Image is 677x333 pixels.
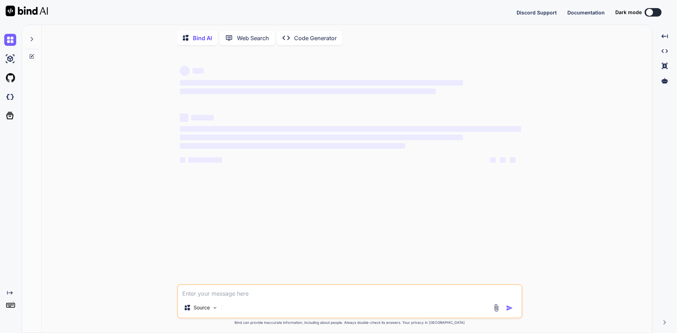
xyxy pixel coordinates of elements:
img: githubLight [4,72,16,84]
span: ‌ [180,80,463,86]
img: Bind AI [6,6,48,16]
span: Discord Support [517,10,557,16]
img: chat [4,34,16,46]
span: ‌ [180,126,521,132]
p: Web Search [237,34,269,42]
span: ‌ [510,157,516,163]
span: ‌ [490,157,496,163]
span: ‌ [188,157,222,163]
p: Source [194,304,210,311]
p: Bind can provide inaccurate information, including about people. Always double-check its answers.... [177,320,523,325]
span: ‌ [180,157,185,163]
span: ‌ [193,68,204,74]
span: ‌ [500,157,506,163]
p: Bind AI [193,34,212,42]
span: ‌ [191,115,214,121]
button: Documentation [567,9,605,16]
span: ‌ [180,143,405,149]
img: Pick Models [212,305,218,311]
span: Documentation [567,10,605,16]
span: ‌ [180,113,188,122]
img: ai-studio [4,53,16,65]
img: attachment [492,304,500,312]
p: Code Generator [294,34,337,42]
span: Dark mode [615,9,642,16]
span: ‌ [180,135,463,140]
span: ‌ [180,88,436,94]
span: ‌ [180,66,190,76]
img: icon [506,304,513,312]
button: Discord Support [517,9,557,16]
img: darkCloudIdeIcon [4,91,16,103]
